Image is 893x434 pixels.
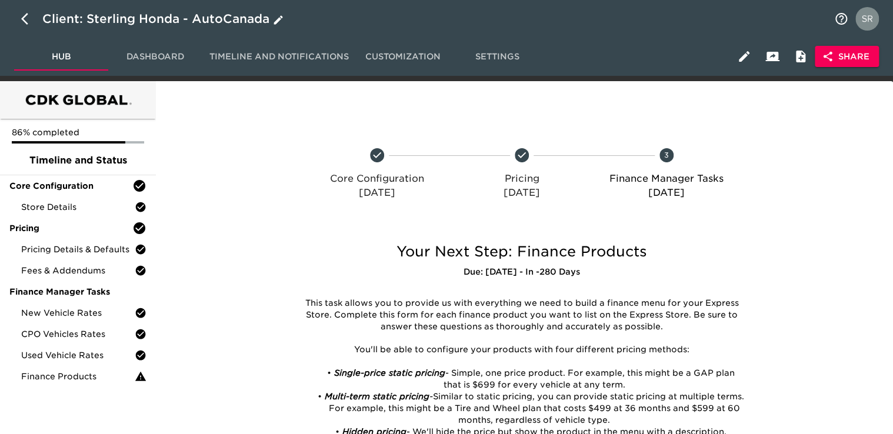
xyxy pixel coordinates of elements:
p: Pricing [454,172,589,186]
button: Edit Hub [730,42,758,71]
p: Core Configuration [309,172,445,186]
p: [DATE] [309,186,445,200]
div: Client: Sterling Honda - AutoCanada [42,9,286,28]
span: CPO Vehicles Rates [21,328,135,340]
p: [DATE] [599,186,734,200]
button: Share [815,46,879,68]
p: Finance Manager Tasks [599,172,734,186]
span: Timeline and Status [9,153,146,168]
em: Single-price static pricing [334,368,445,378]
p: You'll be able to configure your products with four different pricing methods: [299,344,744,356]
span: Finance Products [21,370,135,382]
span: Fees & Addendums [21,265,135,276]
li: Similar to static pricing, you can provide static pricing at multiple terms. For example, this mi... [312,391,744,426]
span: Core Configuration [9,180,132,192]
span: New Vehicle Rates [21,307,135,319]
p: [DATE] [454,186,589,200]
button: Client View [758,42,787,71]
text: 3 [664,151,669,159]
span: Pricing [9,222,132,234]
button: Internal Notes and Comments [787,42,815,71]
span: Share [824,49,869,64]
span: Settings [457,49,537,64]
button: notifications [827,5,855,33]
span: Timeline and Notifications [209,49,349,64]
p: This task allows you to provide us with everything we need to build a finance menu for your Expre... [299,298,744,333]
span: Pricing Details & Defaults [21,243,135,255]
span: Used Vehicle Rates [21,349,135,361]
h6: Due: [DATE] - In -280 Days [291,266,752,279]
em: - [429,392,432,401]
img: Profile [855,7,879,31]
li: - Simple, one price product. For example, this might be a GAP plan that is $699 for every vehicle... [312,368,744,391]
span: Dashboard [115,49,195,64]
span: Finance Manager Tasks [9,286,146,298]
span: Store Details [21,201,135,213]
span: Hub [21,49,101,64]
span: Customization [363,49,443,64]
p: 86% completed [12,126,144,138]
em: Multi-term static pricing [324,392,429,401]
h5: Your Next Step: Finance Products [291,242,752,261]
